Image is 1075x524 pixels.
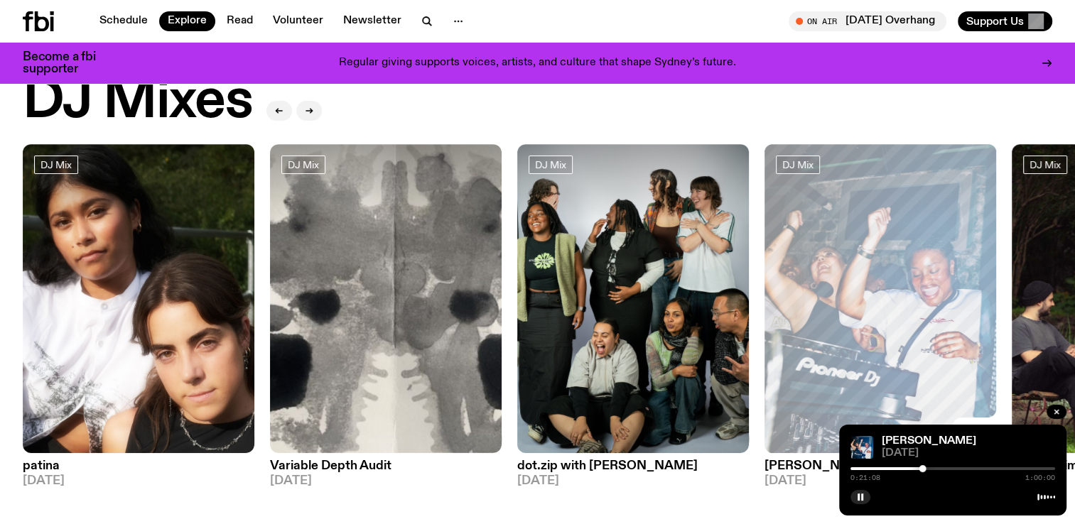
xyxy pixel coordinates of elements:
button: Support Us [958,11,1052,31]
img: A black and white Rorschach [270,144,502,453]
h3: [PERSON_NAME] [765,460,996,472]
a: Explore [159,11,215,31]
span: 0:21:08 [850,474,880,481]
a: Newsletter [335,11,410,31]
a: [PERSON_NAME][DATE] [765,453,996,487]
span: 1:00:00 [1025,474,1055,481]
span: DJ Mix [535,159,566,170]
a: DJ Mix [34,155,78,174]
a: DJ Mix [776,155,820,174]
button: On Air[DATE] Overhang [789,11,946,31]
a: Volunteer [264,11,332,31]
a: Read [218,11,261,31]
h3: dot.zip with [PERSON_NAME] [517,460,749,472]
h2: DJ Mixes [23,75,252,129]
a: Variable Depth Audit[DATE] [270,453,502,487]
a: patina[DATE] [23,453,254,487]
span: DJ Mix [288,159,319,170]
h3: Variable Depth Audit [270,460,502,472]
a: [PERSON_NAME] [882,435,976,447]
span: DJ Mix [1030,159,1061,170]
h3: patina [23,460,254,472]
a: dot.zip with [PERSON_NAME][DATE] [517,453,749,487]
h3: Become a fbi supporter [23,51,114,75]
a: DJ Mix [1023,155,1067,174]
span: DJ Mix [782,159,814,170]
span: [DATE] [270,475,502,487]
a: Schedule [91,11,156,31]
span: DJ Mix [40,159,72,170]
span: [DATE] [23,475,254,487]
a: DJ Mix [529,155,573,174]
span: [DATE] [517,475,749,487]
p: Regular giving supports voices, artists, and culture that shape Sydney’s future. [339,57,736,70]
span: Support Us [966,15,1024,28]
span: [DATE] [882,448,1055,459]
span: [DATE] [765,475,996,487]
a: DJ Mix [281,155,325,174]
